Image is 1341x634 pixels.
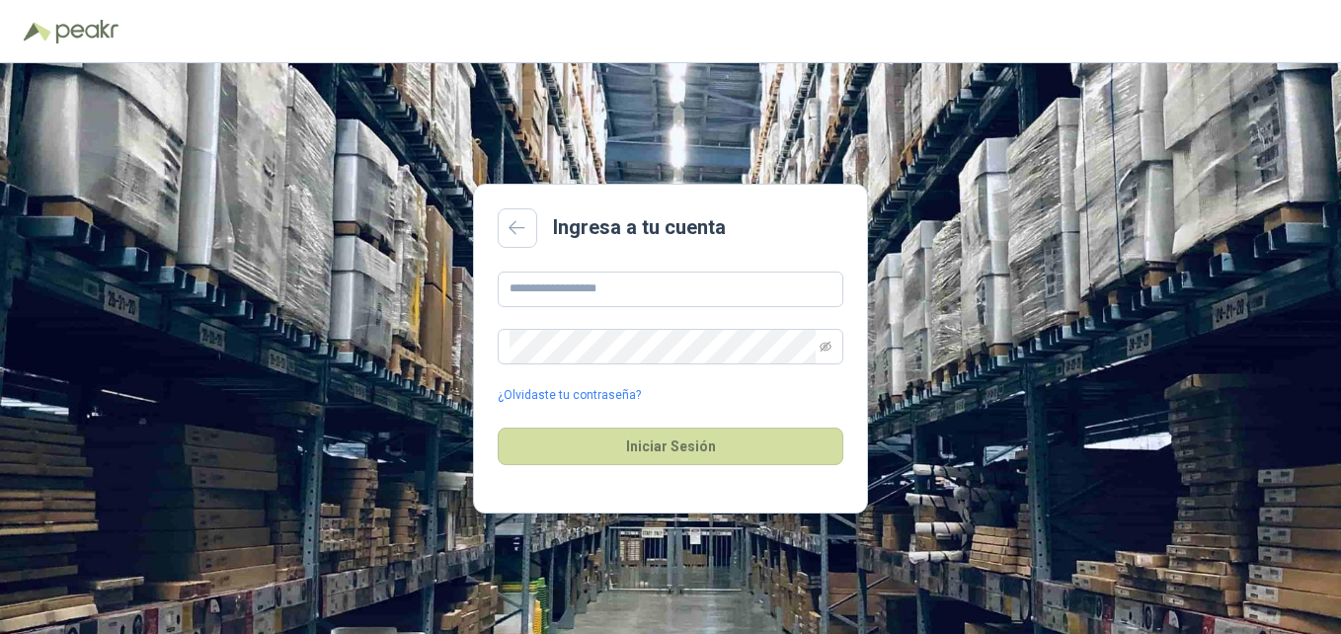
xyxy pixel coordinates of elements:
a: ¿Olvidaste tu contraseña? [498,386,641,405]
img: Peakr [55,20,118,43]
button: Iniciar Sesión [498,428,843,465]
img: Logo [24,22,51,41]
span: eye-invisible [820,341,831,353]
h2: Ingresa a tu cuenta [553,212,726,243]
